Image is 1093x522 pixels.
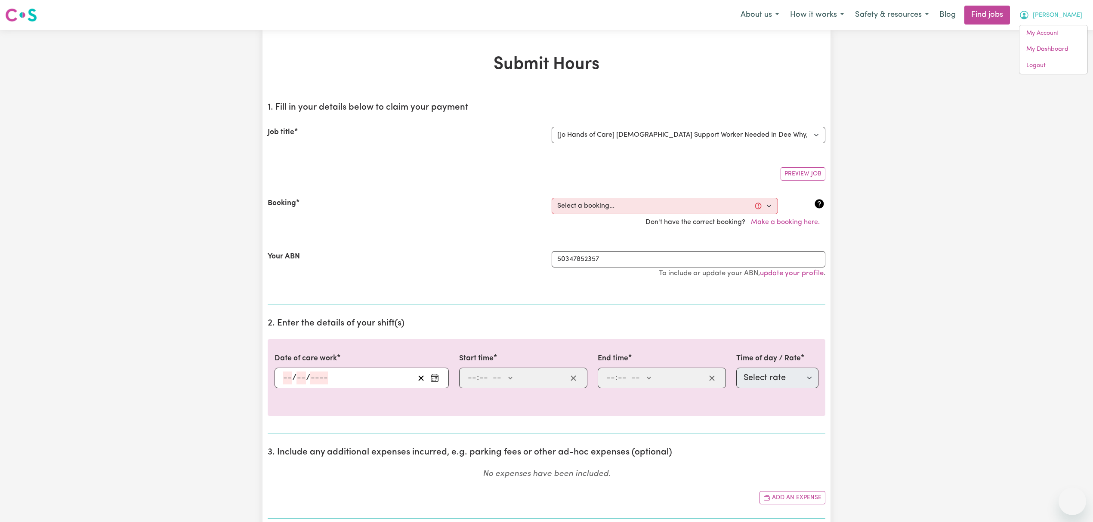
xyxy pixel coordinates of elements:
button: Enter the date of care work [428,372,442,384]
span: : [477,373,479,383]
label: Start time [459,353,494,364]
span: [PERSON_NAME] [1033,11,1082,20]
em: No expenses have been included. [483,470,611,478]
a: Blog [934,6,961,25]
a: update your profile [760,270,824,277]
input: -- [283,372,292,384]
button: My Account [1013,6,1088,24]
div: My Account [1019,25,1088,74]
label: Booking [268,198,296,209]
a: Careseekers logo [5,5,37,25]
button: About us [735,6,784,24]
label: Time of day / Rate [736,353,801,364]
a: Find jobs [964,6,1010,25]
h1: Submit Hours [268,54,825,75]
label: Your ABN [268,251,300,262]
span: Don't have the correct booking? [645,219,825,226]
label: Date of care work [275,353,337,364]
label: End time [598,353,628,364]
input: ---- [310,372,328,384]
span: / [292,373,296,383]
input: -- [618,372,627,384]
iframe: Button to launch messaging window, conversation in progress [1059,488,1086,515]
a: My Account [1019,25,1087,42]
a: My Dashboard [1019,41,1087,58]
a: Logout [1019,58,1087,74]
button: Clear date [414,372,428,384]
span: : [615,373,618,383]
button: Make a booking here. [745,214,825,230]
input: -- [606,372,615,384]
span: / [306,373,310,383]
img: Careseekers logo [5,7,37,23]
button: How it works [784,6,849,24]
button: Preview Job [781,167,825,181]
h2: 3. Include any additional expenses incurred, e.g. parking fees or other ad-hoc expenses (optional) [268,447,825,458]
input: -- [479,372,488,384]
input: -- [296,372,306,384]
h2: 1. Fill in your details below to claim your payment [268,102,825,113]
button: Safety & resources [849,6,934,24]
label: Job title [268,127,294,138]
h2: 2. Enter the details of your shift(s) [268,318,825,329]
input: -- [467,372,477,384]
button: Add another expense [760,491,825,504]
small: To include or update your ABN, . [659,270,825,277]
